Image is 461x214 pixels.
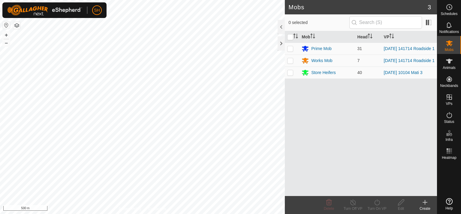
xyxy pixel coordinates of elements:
[445,138,453,141] span: Infra
[365,206,389,211] div: Turn On VP
[3,39,10,46] button: –
[357,58,360,63] span: 7
[368,34,372,39] p-sorticon: Activate to sort
[324,207,334,211] span: Delete
[428,3,431,12] span: 3
[413,206,437,211] div: Create
[13,22,20,29] button: Map Layers
[381,31,437,43] th: VP
[384,46,435,51] a: [DATE] 141714 Roadside 1
[119,206,141,212] a: Privacy Policy
[148,206,166,212] a: Contact Us
[357,46,362,51] span: 31
[389,206,413,211] div: Edit
[299,31,355,43] th: Mob
[437,196,461,213] a: Help
[446,102,452,106] span: VPs
[7,5,82,16] img: Gallagher Logo
[442,156,456,159] span: Heatmap
[311,46,332,52] div: Prime Mob
[439,30,459,34] span: Notifications
[384,70,423,75] a: [DATE] 10104 Mati 3
[445,207,453,210] span: Help
[311,58,333,64] div: Works Mob
[288,19,349,26] span: 0 selected
[445,48,453,52] span: Mobs
[357,70,362,75] span: 40
[311,70,336,76] div: Store Heifers
[293,34,298,39] p-sorticon: Activate to sort
[444,120,454,123] span: Status
[440,84,458,88] span: Neckbands
[389,34,394,39] p-sorticon: Activate to sort
[3,31,10,39] button: +
[355,31,381,43] th: Head
[384,58,435,63] a: [DATE] 141714 Roadside 1
[443,66,456,70] span: Animals
[94,7,100,13] span: SH
[288,4,428,11] h2: Mobs
[441,12,457,16] span: Schedules
[349,16,422,29] input: Search (S)
[310,34,315,39] p-sorticon: Activate to sort
[341,206,365,211] div: Turn Off VP
[3,22,10,29] button: Reset Map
